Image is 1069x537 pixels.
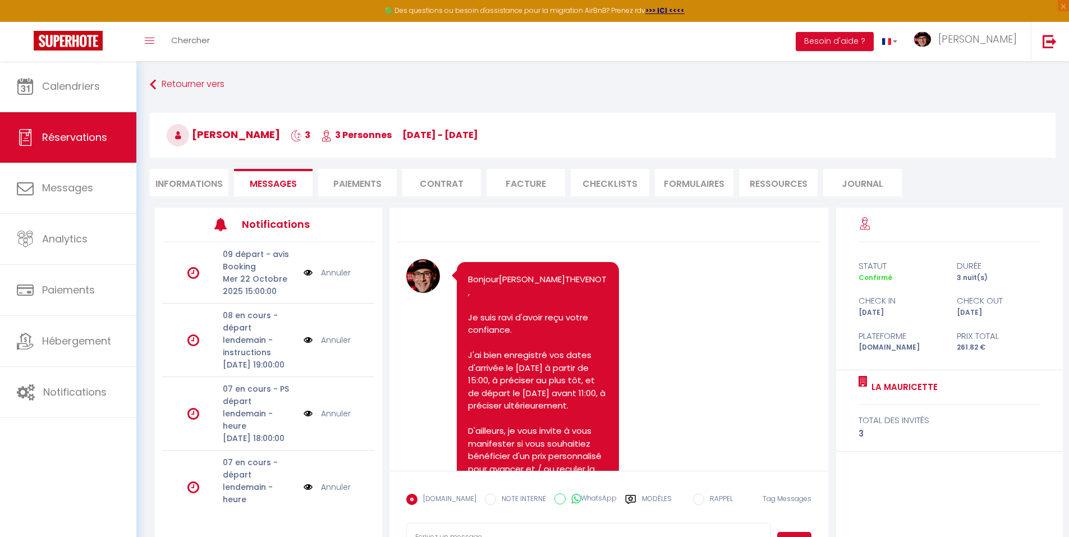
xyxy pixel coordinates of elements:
[304,481,313,493] img: NO IMAGE
[304,267,313,279] img: NO IMAGE
[321,128,392,141] span: 3 Personnes
[949,307,1048,318] div: [DATE]
[468,286,470,298] span: ,
[223,248,296,273] p: 09 départ - avis Booking
[223,359,296,371] p: [DATE] 19:00:00
[150,75,1056,95] a: Retourner vers
[739,169,818,196] li: Ressources
[250,177,297,190] span: Messages
[565,273,607,285] span: THEVENOT
[42,130,107,144] span: Réservations
[321,267,351,279] a: Annuler
[42,334,111,348] span: Hébergement
[163,22,218,61] a: Chercher
[868,380,938,394] a: La Mauricette
[859,414,1040,427] div: total des invités
[642,494,672,513] label: Modèles
[402,169,481,196] li: Contrat
[42,181,93,195] span: Messages
[321,407,351,420] a: Annuler
[496,494,546,506] label: NOTE INTERNE
[417,494,476,506] label: [DOMAIN_NAME]
[949,329,1048,343] div: Prix total
[949,273,1048,283] div: 3 nuit(s)
[291,128,310,141] span: 3
[43,385,107,399] span: Notifications
[304,407,313,420] img: NO IMAGE
[859,427,1040,440] div: 3
[796,32,874,51] button: Besoin d'aide ?
[223,273,296,297] p: Mer 22 Octobre 2025 15:00:00
[704,494,733,506] label: RAPPEL
[938,32,1017,46] span: [PERSON_NAME]
[851,329,949,343] div: Plateforme
[851,294,949,307] div: check in
[823,169,902,196] li: Journal
[42,283,95,297] span: Paiements
[949,259,1048,273] div: durée
[645,6,685,15] a: >>> ICI <<<<
[949,342,1048,353] div: 261.82 €
[171,34,210,46] span: Chercher
[321,334,351,346] a: Annuler
[42,79,100,93] span: Calendriers
[223,309,296,359] p: 08 en cours - départ lendemain - instructions
[318,169,397,196] li: Paiements
[223,432,296,444] p: [DATE] 18:00:00
[167,127,280,141] span: [PERSON_NAME]
[851,259,949,273] div: statut
[655,169,733,196] li: FORMULAIRES
[859,273,892,282] span: Confirmé
[851,342,949,353] div: [DOMAIN_NAME]
[566,493,617,506] label: WhatsApp
[304,334,313,346] img: NO IMAGE
[763,494,811,503] span: Tag Messages
[34,31,103,51] img: Super Booking
[914,32,931,47] img: ...
[851,307,949,318] div: [DATE]
[150,169,228,196] li: Informations
[42,232,88,246] span: Analytics
[402,128,478,141] span: [DATE] - [DATE]
[906,22,1031,61] a: ... [PERSON_NAME]
[571,169,649,196] li: CHECKLISTS
[468,273,499,285] span: Bonjour
[1043,34,1057,48] img: logout
[499,273,565,285] span: [PERSON_NAME]
[321,481,351,493] a: Annuler
[949,294,1048,307] div: check out
[487,169,565,196] li: Facture
[223,456,296,506] p: 07 en cours - départ lendemain - heure
[406,259,440,293] img: 17024677876402.jpg
[223,383,296,432] p: 07 en cours - PS départ lendemain - heure
[242,212,331,237] h3: Notifications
